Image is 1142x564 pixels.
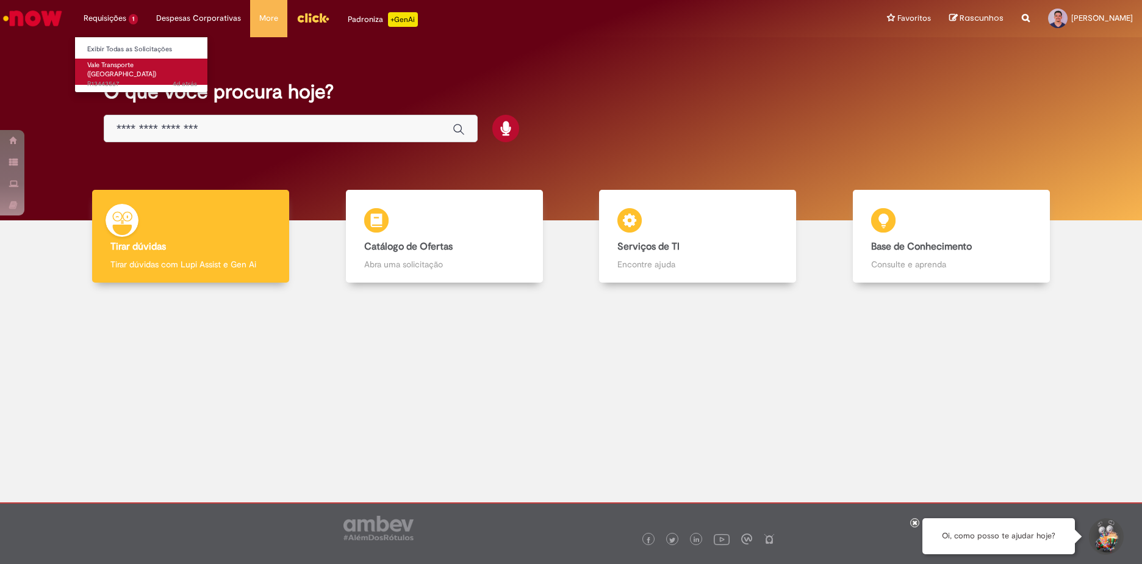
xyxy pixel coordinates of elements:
img: logo_footer_facebook.png [645,537,652,543]
b: Base de Conhecimento [871,240,972,253]
a: Aberto R13443567 : Vale Transporte (VT) [75,59,209,85]
ul: Requisições [74,37,208,93]
img: logo_footer_youtube.png [714,531,730,547]
img: logo_footer_workplace.png [741,533,752,544]
a: Serviços de TI Encontre ajuda [571,190,825,283]
time: 25/08/2025 10:57:07 [173,79,197,89]
span: More [259,12,278,24]
a: Rascunhos [949,13,1004,24]
b: Catálogo de Ofertas [364,240,453,253]
span: 1 [129,14,138,24]
img: logo_footer_ambev_rotulo_gray.png [343,516,414,540]
p: Tirar dúvidas com Lupi Assist e Gen Ai [110,258,271,270]
span: 4d atrás [173,79,197,89]
span: Vale Transporte ([GEOGRAPHIC_DATA]) [87,60,156,79]
img: logo_footer_twitter.png [669,537,675,543]
a: Exibir Todas as Solicitações [75,43,209,56]
p: Consulte e aprenda [871,258,1032,270]
span: R13443567 [87,79,197,89]
a: Catálogo de Ofertas Abra uma solicitação [318,190,572,283]
button: Iniciar Conversa de Suporte [1087,518,1124,555]
span: Rascunhos [960,12,1004,24]
p: Abra uma solicitação [364,258,525,270]
b: Serviços de TI [617,240,680,253]
img: click_logo_yellow_360x200.png [296,9,329,27]
a: Tirar dúvidas Tirar dúvidas com Lupi Assist e Gen Ai [64,190,318,283]
h2: O que você procura hoje? [104,81,1038,103]
span: Requisições [84,12,126,24]
span: Despesas Corporativas [156,12,241,24]
div: Padroniza [348,12,418,27]
span: Favoritos [897,12,931,24]
p: +GenAi [388,12,418,27]
img: ServiceNow [1,6,64,31]
span: [PERSON_NAME] [1071,13,1133,23]
div: Oi, como posso te ajudar hoje? [922,518,1075,554]
img: logo_footer_linkedin.png [694,537,700,544]
a: Base de Conhecimento Consulte e aprenda [825,190,1079,283]
img: logo_footer_naosei.png [764,533,775,544]
b: Tirar dúvidas [110,240,166,253]
p: Encontre ajuda [617,258,778,270]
